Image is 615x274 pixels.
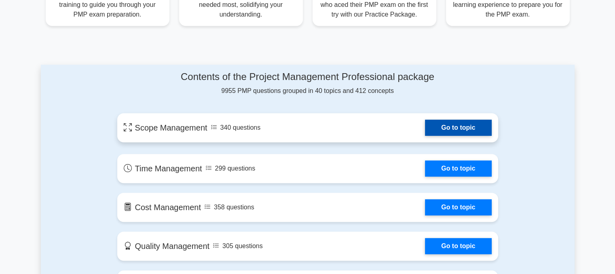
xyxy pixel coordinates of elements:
a: Go to topic [425,199,491,215]
h4: Contents of the Project Management Professional package [117,71,498,83]
a: Go to topic [425,160,491,177]
div: 9955 PMP questions grouped in 40 topics and 412 concepts [117,71,498,96]
a: Go to topic [425,238,491,254]
a: Go to topic [425,120,491,136]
